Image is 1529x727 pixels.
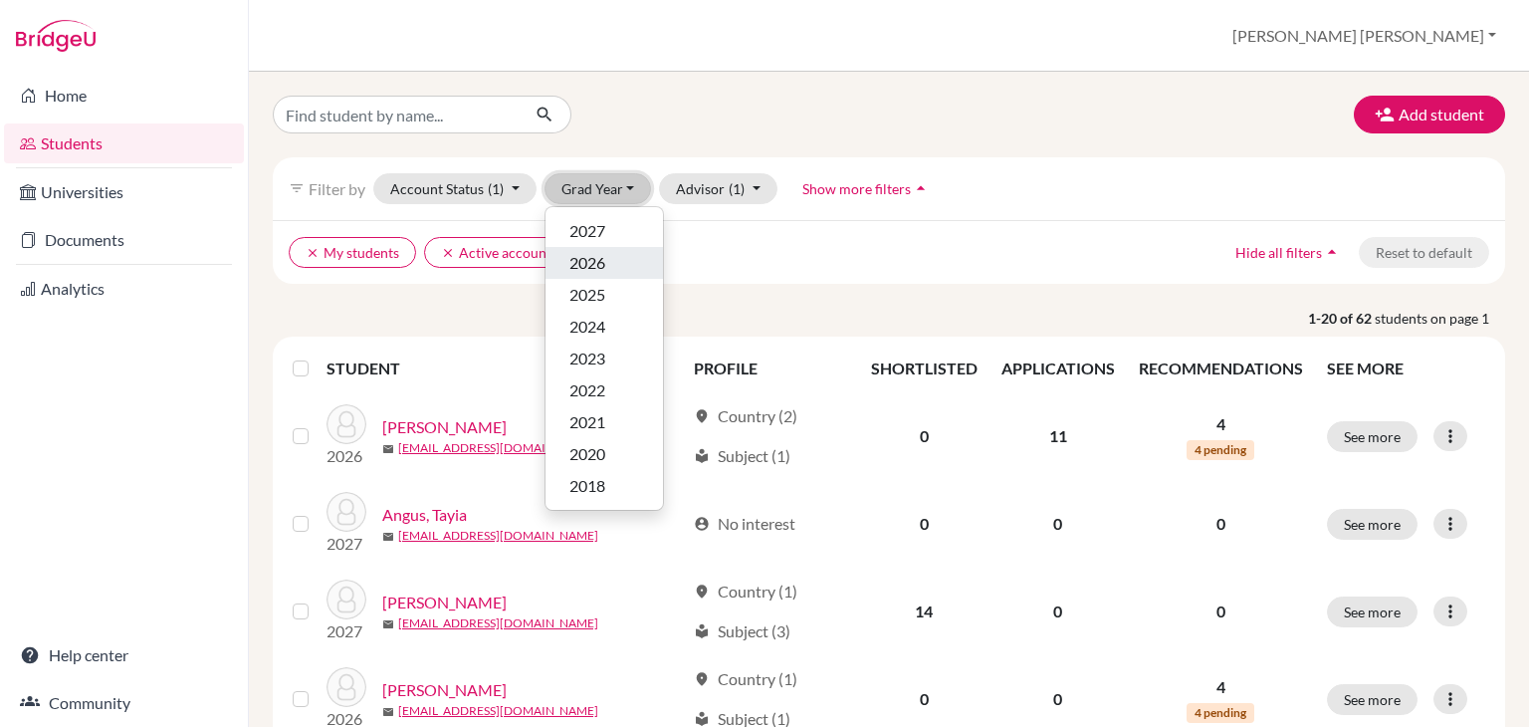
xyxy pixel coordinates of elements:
[327,404,366,444] img: Abraham, Stefano
[569,474,605,498] span: 2018
[327,492,366,532] img: Angus, Tayia
[4,269,244,309] a: Analytics
[802,180,911,197] span: Show more filters
[382,503,467,527] a: Angus, Tayia
[545,173,652,204] button: Grad Year
[569,219,605,243] span: 2027
[382,591,507,614] a: [PERSON_NAME]
[373,173,537,204] button: Account Status(1)
[659,173,777,204] button: Advisor(1)
[694,512,795,536] div: No interest
[327,345,682,392] th: STUDENT
[569,315,605,339] span: 2024
[1322,242,1342,262] i: arrow_drop_up
[785,173,948,204] button: Show more filtersarrow_drop_up
[4,172,244,212] a: Universities
[398,439,598,457] a: [EMAIL_ADDRESS][DOMAIN_NAME]
[569,347,605,370] span: 2023
[4,220,244,260] a: Documents
[694,623,710,639] span: local_library
[289,237,416,268] button: clearMy students
[4,76,244,116] a: Home
[327,580,366,619] img: Antoine, Ella
[569,283,605,307] span: 2025
[694,619,790,643] div: Subject (3)
[398,614,598,632] a: [EMAIL_ADDRESS][DOMAIN_NAME]
[1354,96,1505,133] button: Add student
[327,667,366,707] img: Antoine, Owen
[382,618,394,630] span: mail
[569,442,605,466] span: 2020
[546,343,663,374] button: 2023
[694,671,710,687] span: location_on
[694,711,710,727] span: local_library
[1139,412,1303,436] p: 4
[382,531,394,543] span: mail
[306,246,320,260] i: clear
[569,378,605,402] span: 2022
[694,584,710,600] span: location_on
[694,448,710,464] span: local_library
[1327,509,1418,540] button: See more
[1139,512,1303,536] p: 0
[546,438,663,470] button: 2020
[694,404,797,428] div: Country (2)
[546,215,663,247] button: 2027
[546,279,663,311] button: 2025
[694,408,710,424] span: location_on
[859,345,989,392] th: SHORTLISTED
[694,444,790,468] div: Subject (1)
[4,123,244,163] a: Students
[382,678,507,702] a: [PERSON_NAME]
[1139,600,1303,623] p: 0
[989,480,1127,568] td: 0
[682,345,859,392] th: PROFILE
[382,706,394,718] span: mail
[309,179,365,198] span: Filter by
[398,527,598,545] a: [EMAIL_ADDRESS][DOMAIN_NAME]
[989,568,1127,655] td: 0
[1375,308,1505,329] span: students on page 1
[989,345,1127,392] th: APPLICATIONS
[694,516,710,532] span: account_circle
[382,415,507,439] a: [PERSON_NAME]
[545,206,664,511] div: Grad Year
[569,251,605,275] span: 2026
[569,410,605,434] span: 2021
[694,580,797,604] div: Country (1)
[1315,345,1497,392] th: SEE MORE
[1327,597,1418,627] button: See more
[859,568,989,655] td: 14
[1187,440,1254,460] span: 4 pending
[1127,345,1315,392] th: RECOMMENDATIONS
[327,532,366,556] p: 2027
[1187,703,1254,723] span: 4 pending
[911,178,931,198] i: arrow_drop_up
[4,683,244,723] a: Community
[546,470,663,502] button: 2018
[398,702,598,720] a: [EMAIL_ADDRESS][DOMAIN_NAME]
[4,635,244,675] a: Help center
[729,180,745,197] span: (1)
[1327,684,1418,715] button: See more
[289,180,305,196] i: filter_list
[488,180,504,197] span: (1)
[859,480,989,568] td: 0
[1308,308,1375,329] strong: 1-20 of 62
[546,374,663,406] button: 2022
[1327,421,1418,452] button: See more
[1235,244,1322,261] span: Hide all filters
[424,237,574,268] button: clearActive accounts
[989,392,1127,480] td: 11
[1223,17,1505,55] button: [PERSON_NAME] [PERSON_NAME]
[546,406,663,438] button: 2021
[16,20,96,52] img: Bridge-U
[441,246,455,260] i: clear
[859,392,989,480] td: 0
[546,311,663,343] button: 2024
[1359,237,1489,268] button: Reset to default
[546,247,663,279] button: 2026
[327,444,366,468] p: 2026
[1218,237,1359,268] button: Hide all filtersarrow_drop_up
[382,443,394,455] span: mail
